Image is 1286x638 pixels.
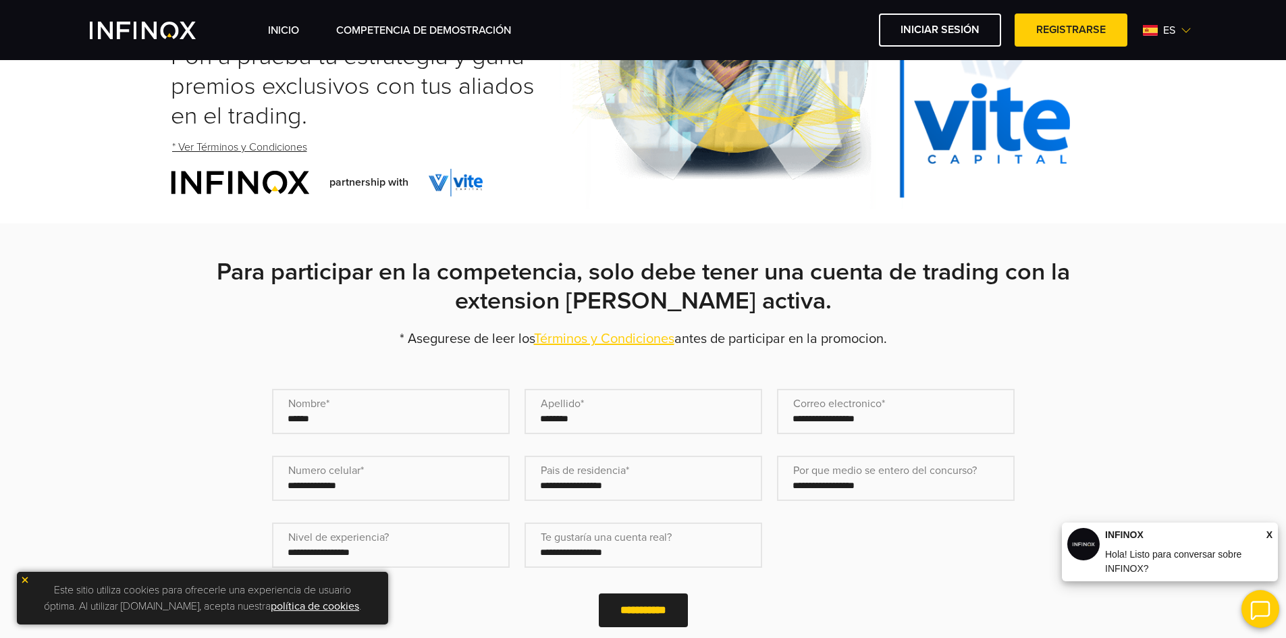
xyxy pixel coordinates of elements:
[20,575,30,585] img: yellow close icon
[1067,528,1272,542] div: INFINOX
[1266,528,1272,542] span: X
[268,22,299,38] a: INICIO
[534,331,674,347] a: Términos y Condiciones
[1241,590,1279,628] img: open convrs live chat
[217,257,1070,316] strong: Para participar en la competencia, solo debe tener una cuenta de trading con la extension [PERSON...
[336,22,511,38] a: Competencia de Demostración
[879,14,1001,47] a: Iniciar sesión
[271,600,359,613] a: política de cookies
[90,22,227,39] a: INFINOX Vite
[171,42,560,131] h2: Pon a prueba tu estrategia y gana premios exclusivos con tus aliados en el trading.
[1067,548,1272,576] div: Hola! Listo para conversar sobre INFINOX?
[24,579,381,618] p: Este sitio utiliza cookies para ofrecerle una experiencia de usuario óptima. Al utilizar [DOMAIN_...
[1067,528,1100,560] img: IftB59hPRDCztHKx03aAPw
[1158,22,1181,38] span: es
[329,174,408,190] span: partnership with
[171,131,309,164] a: * Ver Términos y Condiciones
[1015,14,1127,47] a: Registrarse
[171,329,1116,348] p: * Asegurese de leer los antes de participar en la promocion.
